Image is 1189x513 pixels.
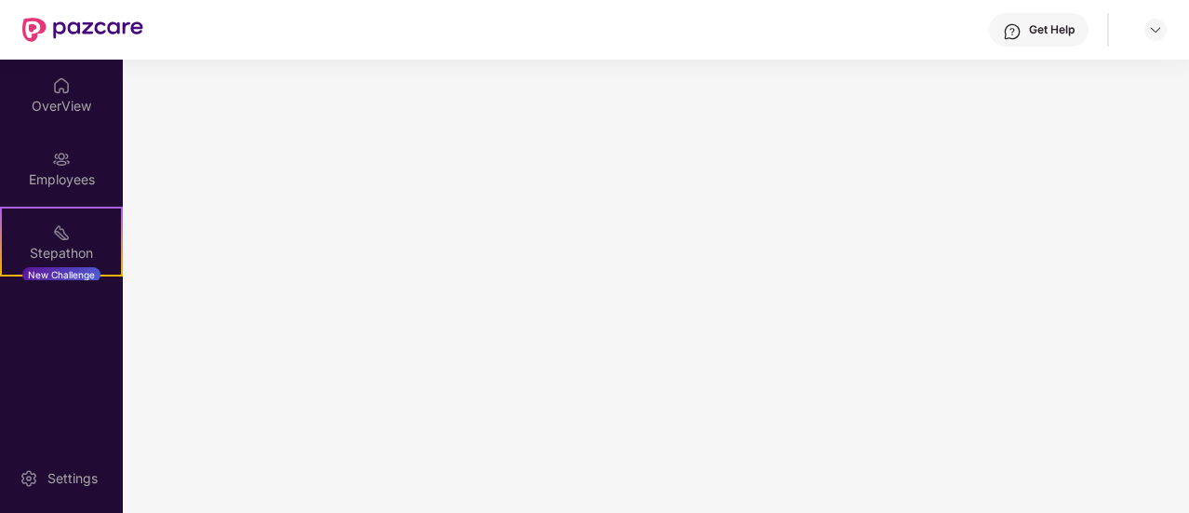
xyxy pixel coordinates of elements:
[22,267,100,282] div: New Challenge
[42,469,103,488] div: Settings
[1029,22,1075,37] div: Get Help
[52,223,71,242] img: svg+xml;base64,PHN2ZyB4bWxucz0iaHR0cDovL3d3dy53My5vcmcvMjAwMC9zdmciIHdpZHRoPSIyMSIgaGVpZ2h0PSIyMC...
[52,150,71,169] img: svg+xml;base64,PHN2ZyBpZD0iRW1wbG95ZWVzIiB4bWxucz0iaHR0cDovL3d3dy53My5vcmcvMjAwMC9zdmciIHdpZHRoPS...
[22,18,143,42] img: New Pazcare Logo
[20,469,38,488] img: svg+xml;base64,PHN2ZyBpZD0iU2V0dGluZy0yMHgyMCIgeG1sbnM9Imh0dHA6Ly93d3cudzMub3JnLzIwMDAvc3ZnIiB3aW...
[1003,22,1022,41] img: svg+xml;base64,PHN2ZyBpZD0iSGVscC0zMngzMiIgeG1sbnM9Imh0dHA6Ly93d3cudzMub3JnLzIwMDAvc3ZnIiB3aWR0aD...
[2,244,121,263] div: Stepathon
[52,76,71,95] img: svg+xml;base64,PHN2ZyBpZD0iSG9tZSIgeG1sbnM9Imh0dHA6Ly93d3cudzMub3JnLzIwMDAvc3ZnIiB3aWR0aD0iMjAiIG...
[1148,22,1163,37] img: svg+xml;base64,PHN2ZyBpZD0iRHJvcGRvd24tMzJ4MzIiIHhtbG5zPSJodHRwOi8vd3d3LnczLm9yZy8yMDAwL3N2ZyIgd2...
